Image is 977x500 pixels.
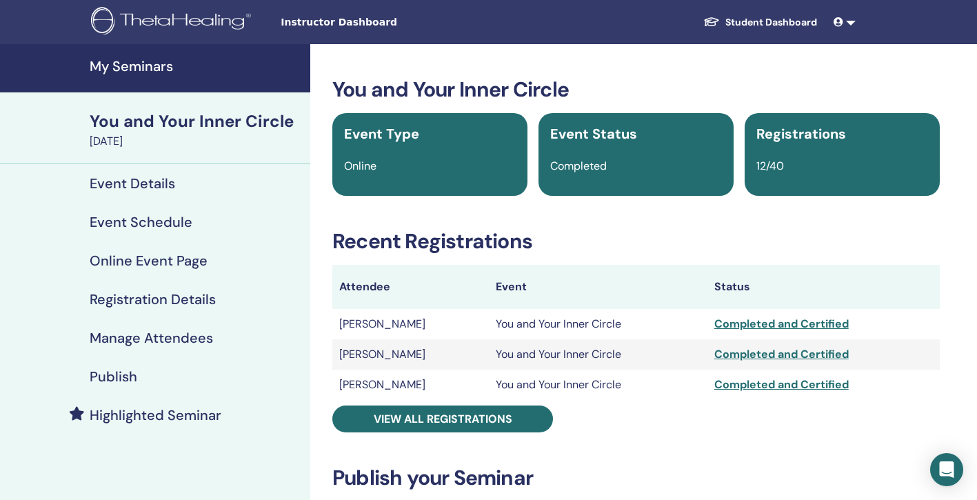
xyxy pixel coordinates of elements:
div: [DATE] [90,133,302,150]
h4: Event Details [90,175,175,192]
a: View all registrations [332,406,553,432]
div: Completed and Certified [714,346,933,363]
th: Status [707,265,940,309]
h3: Recent Registrations [332,229,940,254]
span: View all registrations [374,412,512,426]
h4: Highlighted Seminar [90,407,221,423]
h4: My Seminars [90,58,302,74]
span: Online [344,159,376,173]
span: Completed [550,159,607,173]
a: You and Your Inner Circle[DATE] [81,110,310,150]
td: You and Your Inner Circle [489,339,707,370]
h4: Manage Attendees [90,330,213,346]
span: Instructor Dashboard [281,15,487,30]
span: Registrations [756,125,846,143]
div: You and Your Inner Circle [90,110,302,133]
h4: Publish [90,368,137,385]
img: graduation-cap-white.svg [703,16,720,28]
img: logo.png [91,7,256,38]
div: Open Intercom Messenger [930,453,963,486]
th: Event [489,265,707,309]
td: You and Your Inner Circle [489,370,707,400]
h4: Online Event Page [90,252,208,269]
div: Completed and Certified [714,377,933,393]
span: 12/40 [756,159,784,173]
span: Event Status [550,125,637,143]
h3: Publish your Seminar [332,466,940,490]
h4: Event Schedule [90,214,192,230]
td: [PERSON_NAME] [332,339,489,370]
td: [PERSON_NAME] [332,309,489,339]
th: Attendee [332,265,489,309]
a: Student Dashboard [692,10,828,35]
td: [PERSON_NAME] [332,370,489,400]
h3: You and Your Inner Circle [332,77,940,102]
span: Event Type [344,125,419,143]
div: Completed and Certified [714,316,933,332]
h4: Registration Details [90,291,216,308]
td: You and Your Inner Circle [489,309,707,339]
